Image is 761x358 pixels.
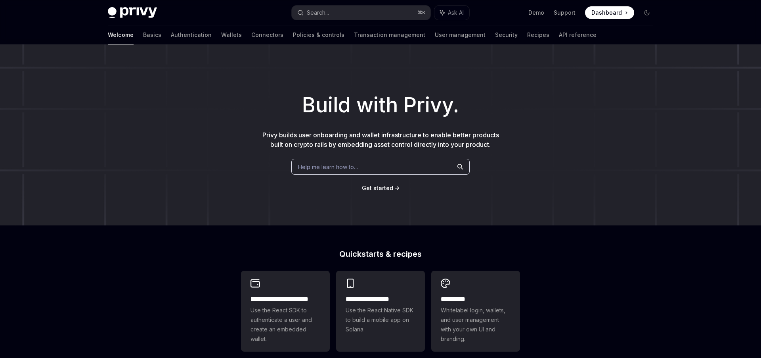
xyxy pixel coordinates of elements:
img: dark logo [108,7,157,18]
a: **** **** **** ***Use the React Native SDK to build a mobile app on Solana. [336,271,425,352]
a: Authentication [171,25,212,44]
a: Basics [143,25,161,44]
button: Toggle dark mode [641,6,653,19]
a: Demo [528,9,544,17]
span: Privy builds user onboarding and wallet infrastructure to enable better products built on crypto ... [262,131,499,148]
a: Security [495,25,518,44]
span: Dashboard [591,9,622,17]
a: Get started [362,184,393,192]
div: Search... [307,8,329,17]
span: Whitelabel login, wallets, and user management with your own UI and branding. [441,306,511,344]
span: Get started [362,185,393,191]
a: User management [435,25,486,44]
a: Transaction management [354,25,425,44]
a: Policies & controls [293,25,344,44]
h1: Build with Privy. [13,90,748,121]
a: Dashboard [585,6,634,19]
button: Search...⌘K [292,6,430,20]
span: Use the React Native SDK to build a mobile app on Solana. [346,306,415,334]
a: API reference [559,25,597,44]
a: **** *****Whitelabel login, wallets, and user management with your own UI and branding. [431,271,520,352]
span: Ask AI [448,9,464,17]
a: Connectors [251,25,283,44]
a: Recipes [527,25,549,44]
span: ⌘ K [417,10,426,16]
span: Help me learn how to… [298,163,358,171]
span: Use the React SDK to authenticate a user and create an embedded wallet. [250,306,320,344]
a: Wallets [221,25,242,44]
h2: Quickstarts & recipes [241,250,520,258]
button: Ask AI [434,6,469,20]
a: Support [554,9,576,17]
a: Welcome [108,25,134,44]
